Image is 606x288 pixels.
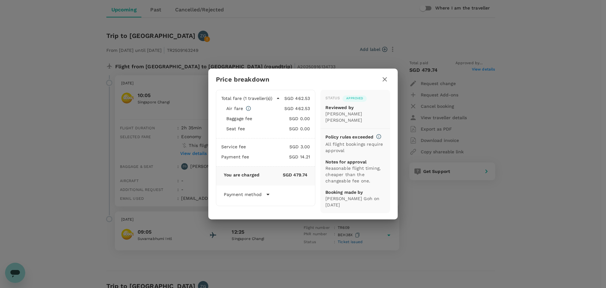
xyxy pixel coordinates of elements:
[325,195,385,208] p: [PERSON_NAME] Goh on [DATE]
[325,104,385,111] p: Reviewed by
[226,105,243,112] p: Air fare
[221,95,272,101] p: Total fare (1 traveller(s))
[224,172,259,178] p: You are charged
[342,96,367,101] span: Approved
[251,105,310,112] p: SGD 462.53
[325,159,385,165] p: Notes for approval
[325,141,385,154] p: All flight bookings require approval
[259,172,307,178] p: SGD 479.74
[325,189,385,195] p: Booking made by
[224,191,262,198] p: Payment method
[226,115,252,122] p: Baggage fee
[247,126,310,132] p: SGD 0.00
[325,95,340,101] div: Status
[221,154,249,160] p: Payment fee
[246,144,310,150] p: SGD 3.00
[226,126,245,132] p: Seat fee
[216,74,269,84] h6: Price breakdown
[325,165,385,184] p: Reasonable flight timing, cheaper than the changeable fee one.
[280,95,310,101] p: SGD 462.53
[325,111,385,123] p: [PERSON_NAME] [PERSON_NAME]
[221,95,280,101] button: Total fare (1 traveller(s))
[255,115,310,122] p: SGD 0.00
[325,134,373,140] p: Policy rules exceeded
[249,154,310,160] p: SGD 14.21
[221,144,246,150] p: Service fee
